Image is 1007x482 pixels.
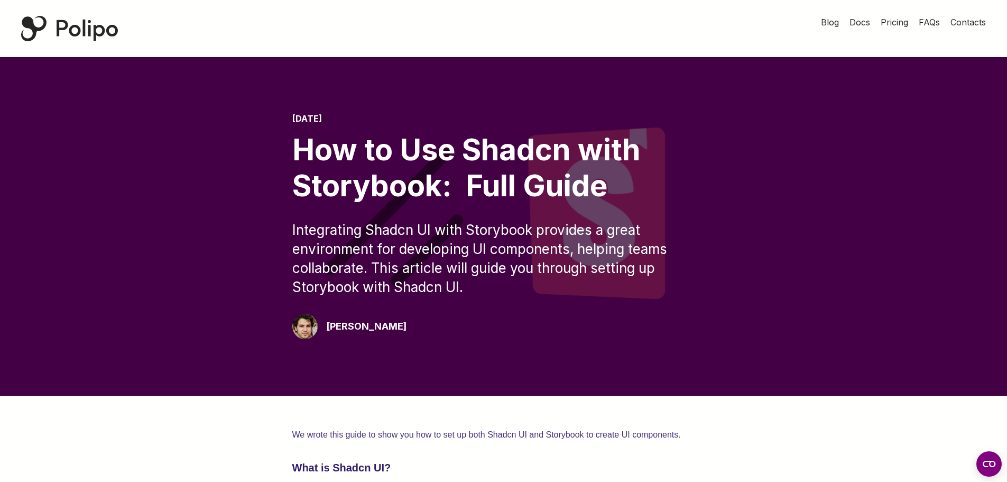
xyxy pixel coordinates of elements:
span: Contacts [950,17,986,28]
a: Blog [821,16,839,29]
p: We wrote this guide to show you how to set up both Shadcn UI and Storybook to create UI components. [292,428,715,442]
a: Pricing [881,16,908,29]
span: Docs [849,17,870,28]
img: Giorgio Pari Polipo [292,314,318,339]
time: [DATE] [292,113,322,124]
span: FAQs [919,17,940,28]
a: Docs [849,16,870,29]
span: Blog [821,17,839,28]
h3: What is Shadcn UI? [292,459,715,476]
div: Integrating Shadcn UI with Storybook provides a great environment for developing UI components, h... [292,221,715,297]
span: Pricing [881,17,908,28]
div: How to Use Shadcn with Storybook: Full Guide [292,132,715,203]
button: Open CMP widget [976,451,1002,477]
a: FAQs [919,16,940,29]
a: Contacts [950,16,986,29]
div: [PERSON_NAME] [326,319,407,334]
